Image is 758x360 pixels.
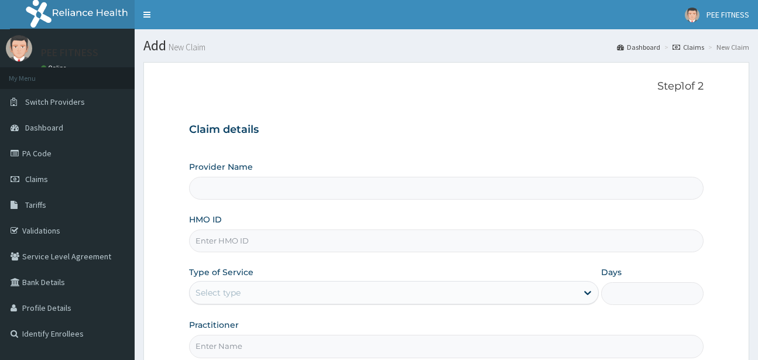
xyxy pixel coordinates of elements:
[166,43,205,52] small: New Claim
[601,266,622,278] label: Days
[6,35,32,61] img: User Image
[189,266,253,278] label: Type of Service
[143,38,749,53] h1: Add
[25,200,46,210] span: Tariffs
[189,319,239,331] label: Practitioner
[617,42,660,52] a: Dashboard
[706,9,749,20] span: PEE FITNESS
[705,42,749,52] li: New Claim
[673,42,704,52] a: Claims
[189,124,703,136] h3: Claim details
[189,229,703,252] input: Enter HMO ID
[189,335,703,358] input: Enter Name
[195,287,241,299] div: Select type
[189,80,703,93] p: Step 1 of 2
[189,214,222,225] label: HMO ID
[189,161,253,173] label: Provider Name
[41,47,98,58] p: PEE FITNESS
[685,8,699,22] img: User Image
[25,97,85,107] span: Switch Providers
[25,122,63,133] span: Dashboard
[41,64,69,72] a: Online
[25,174,48,184] span: Claims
